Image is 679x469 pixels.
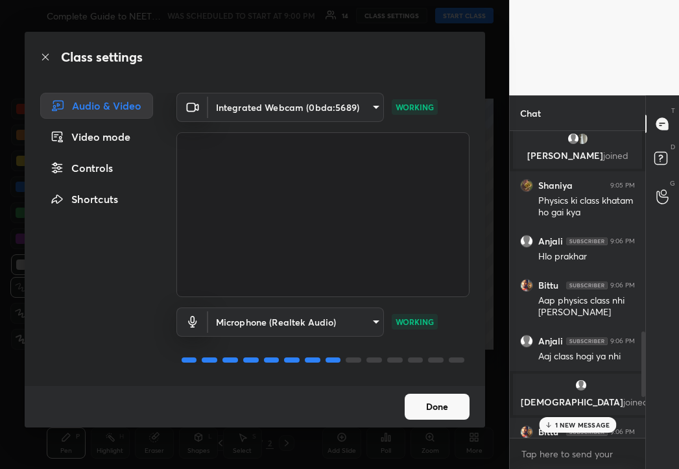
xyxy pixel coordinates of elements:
[671,106,675,115] p: T
[208,93,384,122] div: Integrated Webcam (0bda:5689)
[521,397,641,407] p: [DEMOGRAPHIC_DATA]
[555,421,610,429] p: 1 NEW MESSAGE
[623,396,649,408] span: joined
[538,350,635,363] div: Aaj class hogi ya nhi
[566,337,608,345] img: 4P8fHbbgJtejmAAAAAElFTkSuQmCC
[40,155,153,181] div: Controls
[208,307,384,337] div: Integrated Webcam (0bda:5689)
[671,142,675,152] p: D
[520,179,533,192] img: 29e7523a708b45dd92dbfd840cc51cf9.jpg
[538,295,635,319] div: Aap physics class nhi [PERSON_NAME]
[610,182,635,189] div: 9:05 PM
[538,335,563,347] h6: Anjali
[405,394,470,420] button: Done
[538,195,635,219] div: Physics ki class khatam ho gai kya
[396,316,434,328] p: WORKING
[610,237,635,245] div: 9:06 PM
[567,132,580,145] img: default.png
[610,337,635,345] div: 9:06 PM
[538,426,558,438] h6: Bittu
[510,131,645,438] div: grid
[40,186,153,212] div: Shortcuts
[576,132,589,145] img: f204762219b44a7aaab5f94cb03ae39e.jpg
[610,282,635,289] div: 9:06 PM
[520,426,533,439] img: c2f53970d32d4c469880be445a93addf.jpg
[603,149,628,162] span: joined
[610,428,635,436] div: 9:06 PM
[520,235,533,248] img: default.png
[520,279,533,292] img: c2f53970d32d4c469880be445a93addf.jpg
[396,101,434,113] p: WORKING
[670,178,675,188] p: G
[566,237,608,245] img: 4P8fHbbgJtejmAAAAAElFTkSuQmCC
[520,335,533,348] img: default.png
[566,282,608,289] img: 4P8fHbbgJtejmAAAAAElFTkSuQmCC
[61,47,143,67] h2: Class settings
[575,379,588,392] img: default.png
[538,235,563,247] h6: Anjali
[538,250,635,263] div: Hlo prakhar
[521,150,634,161] p: [PERSON_NAME]
[40,124,153,150] div: Video mode
[538,180,573,191] h6: Shaniya
[510,96,551,130] p: Chat
[538,280,558,291] h6: Bittu
[40,93,153,119] div: Audio & Video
